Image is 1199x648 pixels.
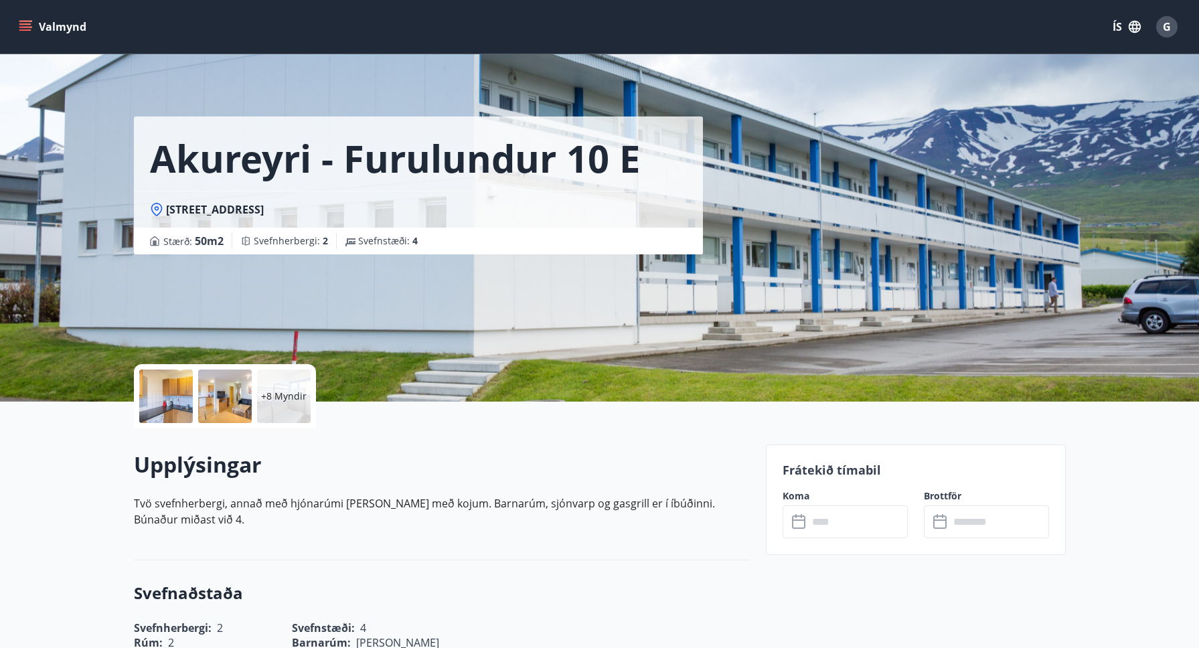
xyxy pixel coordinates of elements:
label: Brottför [924,489,1049,503]
span: 4 [412,234,418,247]
button: G [1151,11,1183,43]
span: Svefnherbergi : [254,234,328,248]
h3: Svefnaðstaða [134,582,750,604]
span: [STREET_ADDRESS] [166,202,264,217]
span: Stærð : [163,233,224,249]
button: ÍS [1105,15,1148,39]
span: 50 m2 [195,234,224,248]
p: +8 Myndir [261,390,307,403]
h1: Akureyri - Furulundur 10 E [150,133,640,183]
span: 2 [323,234,328,247]
span: G [1163,19,1171,34]
p: Frátekið tímabil [783,461,1049,479]
h2: Upplýsingar [134,450,750,479]
label: Koma [783,489,908,503]
span: Svefnstæði : [358,234,418,248]
button: menu [16,15,92,39]
p: Tvö svefnherbergi, annað með hjónarúmi [PERSON_NAME] með kojum. Barnarúm, sjónvarp og gasgrill er... [134,495,750,528]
